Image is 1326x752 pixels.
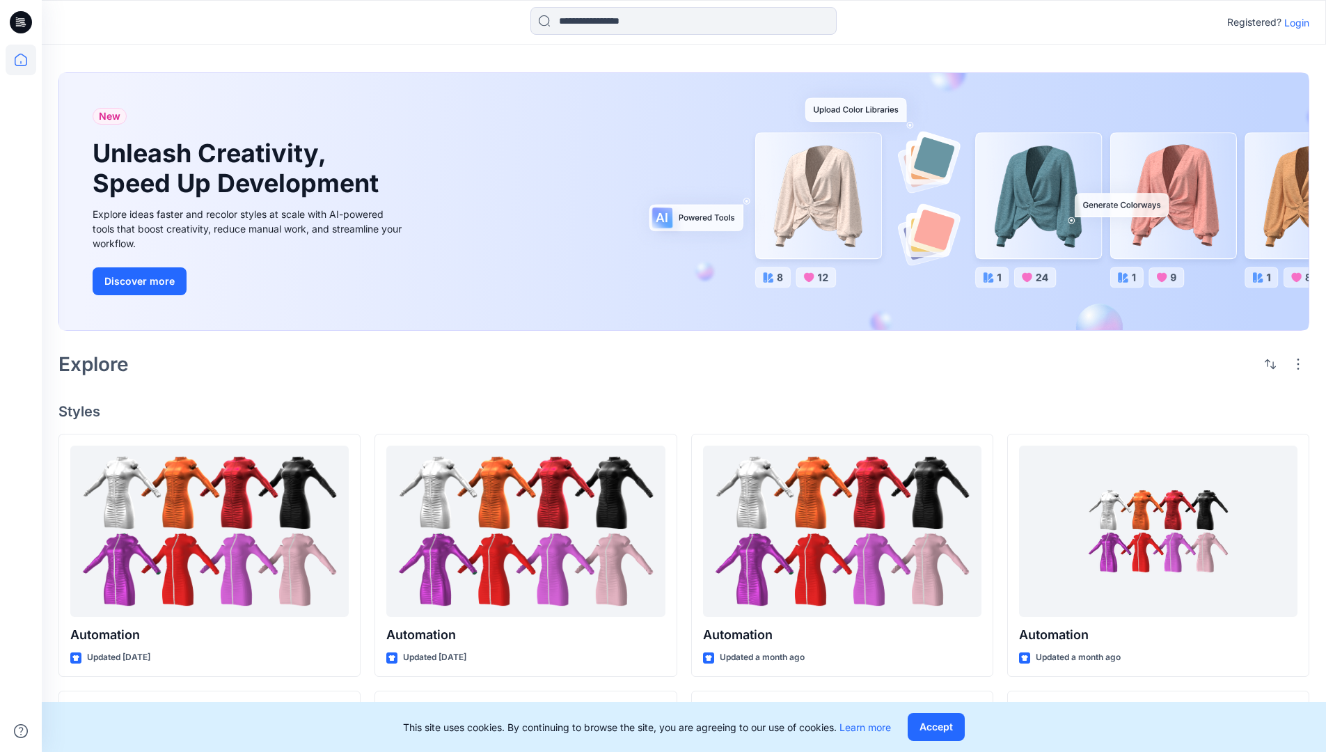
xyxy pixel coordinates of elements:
p: Updated a month ago [1036,650,1121,665]
a: Automation [70,446,349,618]
p: Automation [703,625,981,645]
p: This site uses cookies. By continuing to browse the site, you are agreeing to our use of cookies. [403,720,891,735]
button: Discover more [93,267,187,295]
p: Login [1284,15,1309,30]
a: Automation [703,446,981,618]
button: Accept [908,713,965,741]
p: Registered? [1227,14,1281,31]
a: Automation [1019,446,1297,618]
h1: Unleash Creativity, Speed Up Development [93,139,385,198]
a: Automation [386,446,665,618]
a: Discover more [93,267,406,295]
p: Updated [DATE] [403,650,466,665]
p: Automation [1019,625,1297,645]
h2: Explore [58,353,129,375]
h4: Styles [58,403,1309,420]
p: Updated a month ago [720,650,805,665]
p: Automation [386,625,665,645]
a: Learn more [839,721,891,733]
div: Explore ideas faster and recolor styles at scale with AI-powered tools that boost creativity, red... [93,207,406,251]
p: Automation [70,625,349,645]
p: Updated [DATE] [87,650,150,665]
span: New [99,108,120,125]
